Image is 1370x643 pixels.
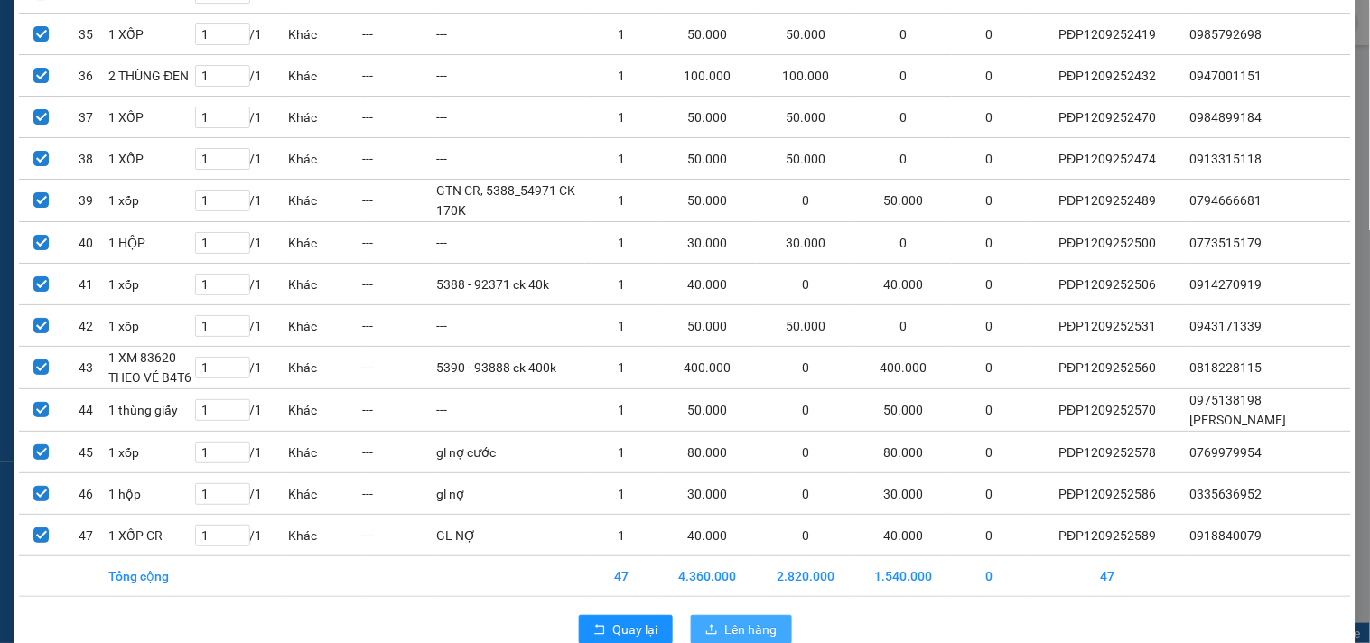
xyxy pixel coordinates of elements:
[1026,55,1189,97] td: PĐP1209252432
[435,264,585,305] td: 5388 - 92371 ck 40k
[952,222,1026,264] td: 0
[952,432,1026,473] td: 0
[1190,528,1263,543] span: 0918840079
[1190,236,1263,250] span: 0773515179
[287,515,361,556] td: Khác
[63,305,107,347] td: 42
[659,222,757,264] td: 30.000
[1026,432,1189,473] td: PĐP1209252578
[194,180,287,222] td: / 1
[107,55,193,97] td: 2 THÙNG ĐEN
[1190,277,1263,292] span: 0914270919
[194,389,287,432] td: / 1
[854,347,952,389] td: 400.000
[659,14,757,55] td: 50.000
[435,222,585,264] td: ---
[585,389,659,432] td: 1
[757,305,854,347] td: 50.000
[63,14,107,55] td: 35
[585,14,659,55] td: 1
[757,556,854,597] td: 2.820.000
[659,473,757,515] td: 30.000
[854,222,952,264] td: 0
[107,515,193,556] td: 1 XỐP CR
[659,515,757,556] td: 40.000
[63,473,107,515] td: 46
[1026,556,1189,597] td: 47
[1190,445,1263,460] span: 0769979954
[854,264,952,305] td: 40.000
[585,138,659,180] td: 1
[361,14,435,55] td: ---
[1190,152,1263,166] span: 0913315118
[361,55,435,97] td: ---
[854,97,952,138] td: 0
[194,347,287,389] td: / 1
[1026,264,1189,305] td: PĐP1209252506
[361,138,435,180] td: ---
[1026,515,1189,556] td: PĐP1209252589
[854,432,952,473] td: 80.000
[757,180,854,222] td: 0
[585,556,659,597] td: 47
[1026,97,1189,138] td: PĐP1209252470
[705,623,718,638] span: upload
[854,14,952,55] td: 0
[854,55,952,97] td: 0
[63,432,107,473] td: 45
[757,347,854,389] td: 0
[659,180,757,222] td: 50.000
[107,305,193,347] td: 1 xốp
[952,347,1026,389] td: 0
[435,97,585,138] td: ---
[107,432,193,473] td: 1 xốp
[585,473,659,515] td: 1
[585,97,659,138] td: 1
[287,14,361,55] td: Khác
[854,473,952,515] td: 30.000
[361,432,435,473] td: ---
[287,97,361,138] td: Khác
[757,222,854,264] td: 30.000
[757,264,854,305] td: 0
[63,389,107,432] td: 44
[194,222,287,264] td: / 1
[107,473,193,515] td: 1 hộp
[659,347,757,389] td: 400.000
[435,389,585,432] td: ---
[952,556,1026,597] td: 0
[952,389,1026,432] td: 0
[287,138,361,180] td: Khác
[757,14,854,55] td: 50.000
[194,515,287,556] td: / 1
[854,138,952,180] td: 0
[63,55,107,97] td: 36
[1190,319,1263,333] span: 0943171339
[63,347,107,389] td: 43
[757,389,854,432] td: 0
[659,97,757,138] td: 50.000
[1026,305,1189,347] td: PĐP1209252531
[361,347,435,389] td: ---
[854,389,952,432] td: 50.000
[435,515,585,556] td: GL NỢ
[1190,69,1263,83] span: 0947001151
[613,620,658,639] span: Quay lại
[63,97,107,138] td: 37
[287,389,361,432] td: Khác
[952,515,1026,556] td: 0
[1190,27,1263,42] span: 0985792698
[287,347,361,389] td: Khác
[854,305,952,347] td: 0
[107,347,193,389] td: 1 XM 83620 THEO VÉ B4T6
[361,305,435,347] td: ---
[107,180,193,222] td: 1 xốp
[1190,360,1263,375] span: 0818228115
[757,515,854,556] td: 0
[659,389,757,432] td: 50.000
[107,222,193,264] td: 1 HỘP
[435,138,585,180] td: ---
[757,97,854,138] td: 50.000
[1026,222,1189,264] td: PĐP1209252500
[1026,14,1189,55] td: PĐP1209252419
